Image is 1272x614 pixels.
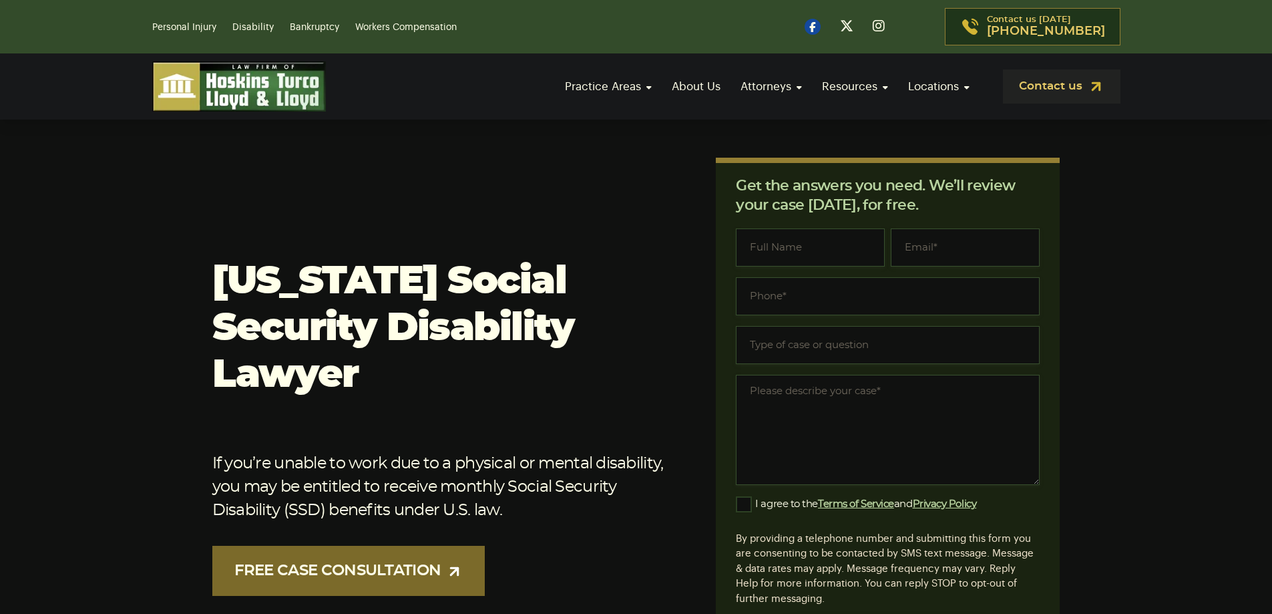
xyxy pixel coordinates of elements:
a: Disability [232,23,274,32]
input: Type of case or question [736,326,1040,364]
a: Contact us [1003,69,1120,104]
a: FREE CASE CONSULTATION [212,546,485,596]
img: arrow-up-right-light.svg [446,563,463,580]
a: Privacy Policy [913,499,977,509]
p: Get the answers you need. We’ll review your case [DATE], for free. [736,176,1040,215]
input: Email* [891,228,1040,267]
h1: [US_STATE] Social Security Disability Lawyer [212,259,674,399]
a: About Us [665,67,727,106]
a: Terms of Service [818,499,894,509]
a: Attorneys [734,67,809,106]
a: Locations [901,67,976,106]
a: Workers Compensation [355,23,457,32]
span: [PHONE_NUMBER] [987,25,1105,38]
a: Personal Injury [152,23,216,32]
p: If you’re unable to work due to a physical or mental disability, you may be entitled to receive m... [212,452,674,522]
a: Practice Areas [558,67,658,106]
a: Contact us [DATE][PHONE_NUMBER] [945,8,1120,45]
img: logo [152,61,326,112]
a: Bankruptcy [290,23,339,32]
div: By providing a telephone number and submitting this form you are consenting to be contacted by SM... [736,523,1040,607]
p: Contact us [DATE] [987,15,1105,38]
input: Full Name [736,228,885,267]
input: Phone* [736,277,1040,315]
a: Resources [815,67,895,106]
label: I agree to the and [736,496,976,512]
